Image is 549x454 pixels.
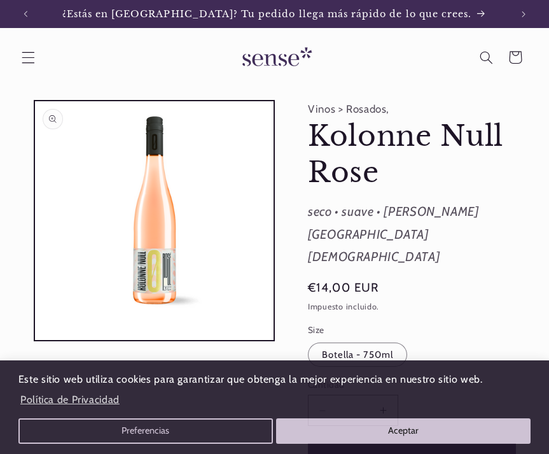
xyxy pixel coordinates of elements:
legend: Size [308,323,326,336]
a: Política de Privacidad (opens in a new tab) [18,388,122,411]
button: Preferencias [18,418,273,444]
span: €14,00 EUR [308,279,379,297]
span: ¿Estás en [GEOGRAPHIC_DATA]? Tu pedido llega más rápido de lo que crees. [62,8,472,20]
h1: Kolonne Null Rose [308,118,516,190]
div: Impuesto incluido. [308,301,516,314]
summary: Menú [13,43,43,72]
a: Sense [222,34,328,81]
a: ¿Estás en [GEOGRAPHIC_DATA]? Tu pedido llega más rápido de lo que crees. [39,1,510,27]
div: seco • suave • [PERSON_NAME][GEOGRAPHIC_DATA][DEMOGRAPHIC_DATA] [308,201,516,269]
media-gallery: Visor de la galería [34,100,275,341]
div: Anuncio [39,1,510,27]
summary: Búsqueda [471,43,501,72]
span: Este sitio web utiliza cookies para garantizar que obtenga la mejor experiencia en nuestro sitio ... [18,373,483,385]
img: Sense [227,39,323,76]
label: Botella - 750ml [308,343,407,367]
button: Aceptar [276,418,531,444]
div: 1 de 2 [39,1,510,27]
